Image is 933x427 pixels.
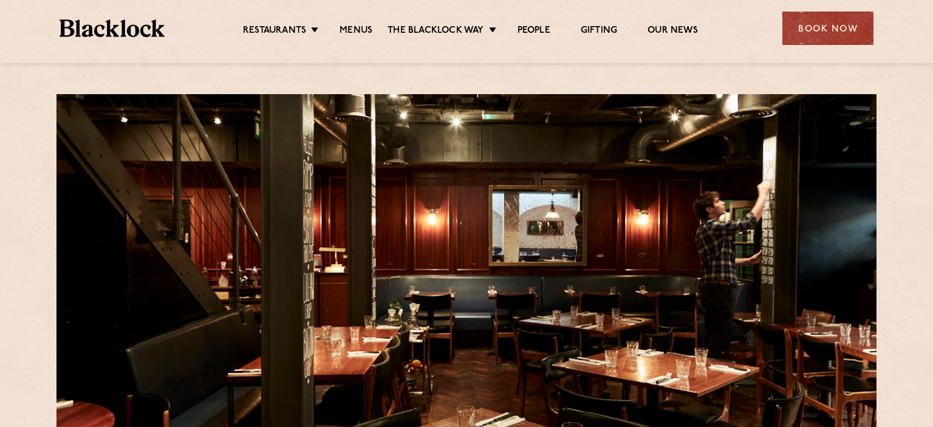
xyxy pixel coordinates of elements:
[60,19,165,37] img: BL_Textured_Logo-footer-cropped.svg
[518,25,550,38] a: People
[388,25,484,38] a: The Blacklock Way
[243,25,306,38] a: Restaurants
[340,25,372,38] a: Menus
[581,25,617,38] a: Gifting
[648,25,698,38] a: Our News
[782,12,873,45] div: Book Now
